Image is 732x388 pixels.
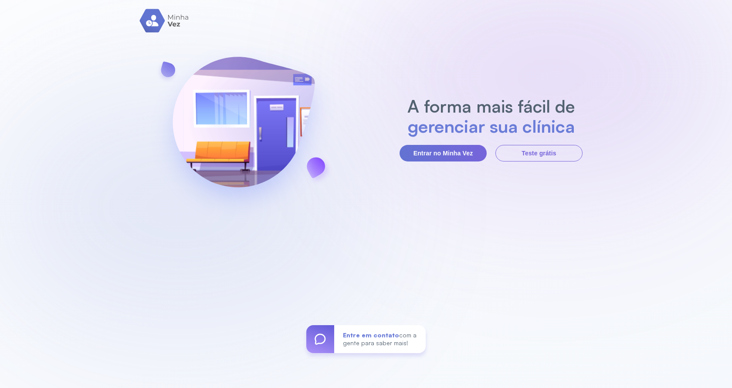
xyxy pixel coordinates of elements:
img: banner-login.svg [149,34,338,223]
button: Teste grátis [495,145,583,161]
img: logo.svg [139,9,190,33]
h2: gerenciar sua clínica [403,116,579,136]
div: com a gente para saber mais! [334,325,426,353]
a: Entre em contatocom a gente para saber mais! [306,325,426,353]
button: Entrar no Minha Vez [400,145,487,161]
h2: A forma mais fácil de [403,96,579,116]
span: Entre em contato [343,331,399,339]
